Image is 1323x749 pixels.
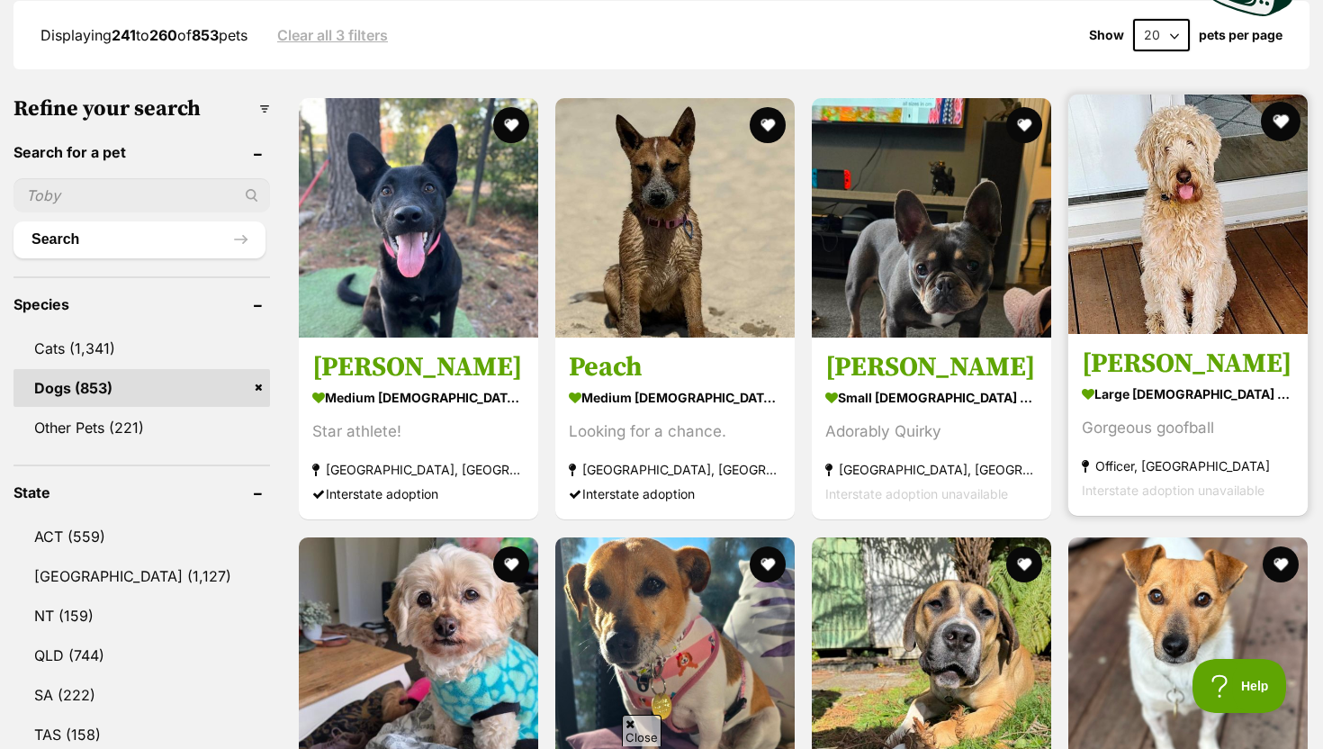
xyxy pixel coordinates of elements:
strong: [GEOGRAPHIC_DATA], [GEOGRAPHIC_DATA] [312,458,525,483]
button: favourite [1263,546,1299,582]
h3: Peach [569,351,781,385]
strong: [GEOGRAPHIC_DATA], [GEOGRAPHIC_DATA] [569,458,781,483]
button: Search [13,221,265,257]
span: Show [1089,28,1124,42]
input: Toby [13,178,270,212]
header: Search for a pet [13,144,270,160]
label: pets per page [1199,28,1282,42]
button: favourite [1006,107,1042,143]
a: Peach medium [DEMOGRAPHIC_DATA] Dog Looking for a chance. [GEOGRAPHIC_DATA], [GEOGRAPHIC_DATA] In... [555,338,795,520]
strong: medium [DEMOGRAPHIC_DATA] Dog [569,385,781,411]
a: Other Pets (221) [13,409,270,447]
a: Clear all 3 filters [277,27,388,43]
strong: 853 [192,26,219,44]
div: Gorgeous goofball [1082,417,1294,441]
a: NT (159) [13,597,270,635]
strong: medium [DEMOGRAPHIC_DATA] Dog [312,385,525,411]
span: Interstate adoption unavailable [825,487,1008,502]
button: favourite [493,546,529,582]
h3: Refine your search [13,96,270,122]
div: Looking for a chance. [569,420,781,445]
strong: [GEOGRAPHIC_DATA], [GEOGRAPHIC_DATA] [825,458,1038,483]
a: [PERSON_NAME] large [DEMOGRAPHIC_DATA] Dog Gorgeous goofball Officer, [GEOGRAPHIC_DATA] Interstat... [1068,334,1308,517]
button: favourite [1006,546,1042,582]
img: Lily Tamblyn - French Bulldog [812,98,1051,338]
strong: 241 [112,26,136,44]
img: Peach - Australian Cattle Dog [555,98,795,338]
span: Interstate adoption unavailable [1082,483,1264,499]
strong: 260 [149,26,177,44]
a: Cats (1,341) [13,329,270,367]
strong: Officer, [GEOGRAPHIC_DATA] [1082,455,1294,479]
header: State [13,484,270,501]
h3: [PERSON_NAME] [825,351,1038,385]
button: favourite [750,546,786,582]
div: Interstate adoption [569,483,781,507]
a: QLD (744) [13,636,270,674]
a: Dogs (853) [13,369,270,407]
a: [GEOGRAPHIC_DATA] (1,127) [13,557,270,595]
a: [PERSON_NAME] medium [DEMOGRAPHIC_DATA] Dog Star athlete! [GEOGRAPHIC_DATA], [GEOGRAPHIC_DATA] In... [299,338,538,520]
button: favourite [1261,102,1300,141]
div: Interstate adoption [312,483,525,507]
div: Adorably Quirky [825,420,1038,445]
img: Lucy - Australian Kelpie Dog [299,98,538,338]
h3: [PERSON_NAME] [312,351,525,385]
a: ACT (559) [13,518,270,555]
span: Close [622,715,661,746]
img: Marshall Uffelman - Labrador Retriever x Poodle Dog [1068,95,1308,334]
button: favourite [493,107,529,143]
span: Displaying to of pets [40,26,247,44]
div: Star athlete! [312,420,525,445]
button: favourite [750,107,786,143]
header: Species [13,296,270,312]
a: [PERSON_NAME] small [DEMOGRAPHIC_DATA] Dog Adorably Quirky [GEOGRAPHIC_DATA], [GEOGRAPHIC_DATA] I... [812,338,1051,520]
strong: small [DEMOGRAPHIC_DATA] Dog [825,385,1038,411]
strong: large [DEMOGRAPHIC_DATA] Dog [1082,382,1294,408]
h3: [PERSON_NAME] [1082,347,1294,382]
a: SA (222) [13,676,270,714]
iframe: Help Scout Beacon - Open [1192,659,1287,713]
